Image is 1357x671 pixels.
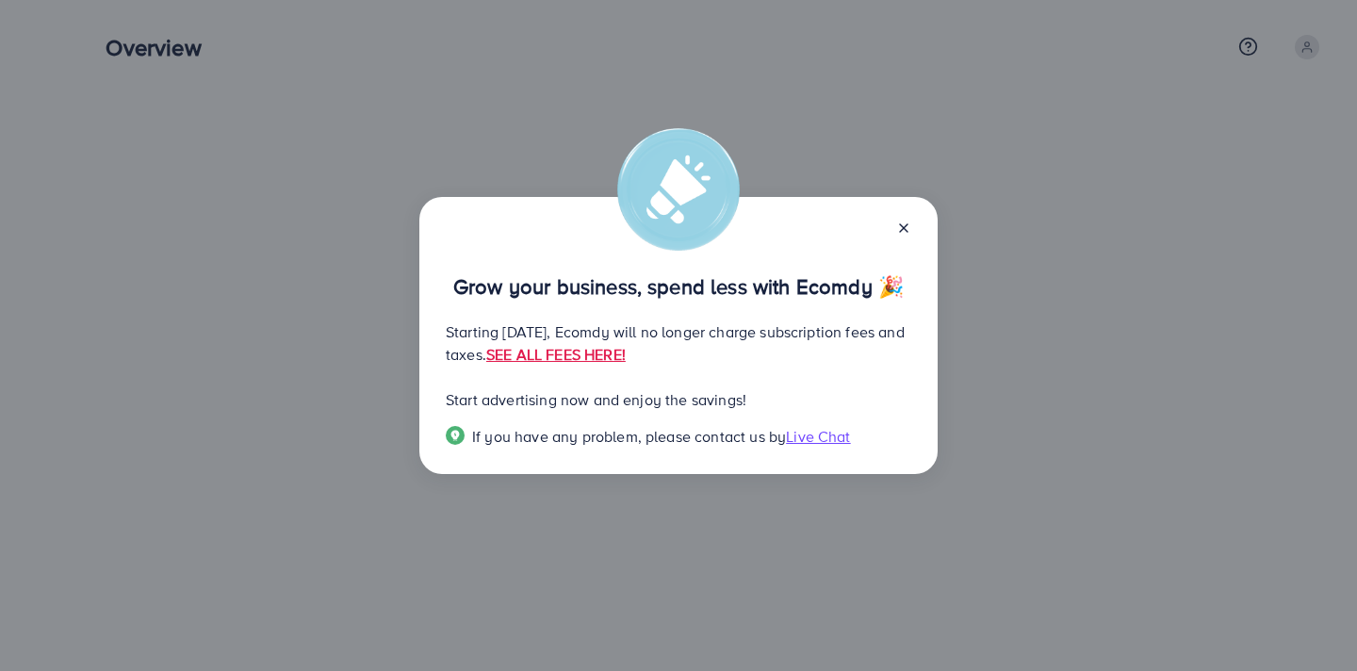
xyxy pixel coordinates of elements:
[446,426,465,445] img: Popup guide
[472,426,786,447] span: If you have any problem, please contact us by
[446,275,911,298] p: Grow your business, spend less with Ecomdy 🎉
[446,320,911,366] p: Starting [DATE], Ecomdy will no longer charge subscription fees and taxes.
[786,426,850,447] span: Live Chat
[486,344,626,365] a: SEE ALL FEES HERE!
[446,388,911,411] p: Start advertising now and enjoy the savings!
[617,128,740,251] img: alert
